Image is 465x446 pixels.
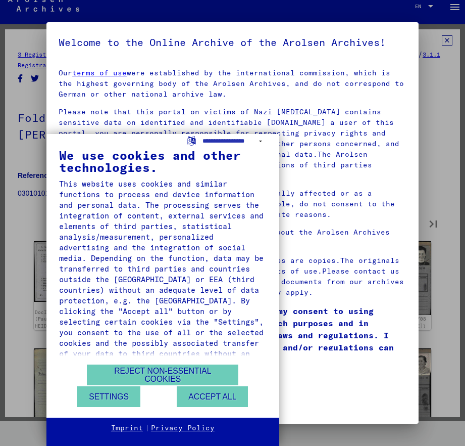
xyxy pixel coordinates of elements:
button: Accept all [177,386,248,407]
a: Imprint [111,423,143,433]
button: Settings [77,386,140,407]
div: We use cookies and other technologies. [59,149,267,173]
button: Reject non-essential cookies [87,365,238,385]
div: This website uses cookies and similar functions to process end device information and personal da... [59,179,267,370]
a: Privacy Policy [151,423,215,433]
